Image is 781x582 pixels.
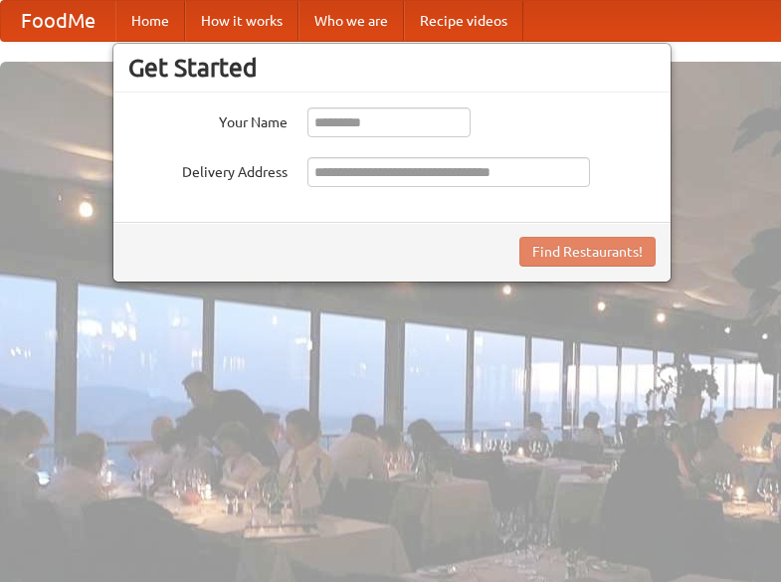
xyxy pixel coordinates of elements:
[404,1,523,41] a: Recipe videos
[185,1,298,41] a: How it works
[128,53,656,83] h3: Get Started
[128,157,288,182] label: Delivery Address
[1,1,115,41] a: FoodMe
[519,237,656,267] button: Find Restaurants!
[128,107,288,132] label: Your Name
[298,1,404,41] a: Who we are
[115,1,185,41] a: Home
